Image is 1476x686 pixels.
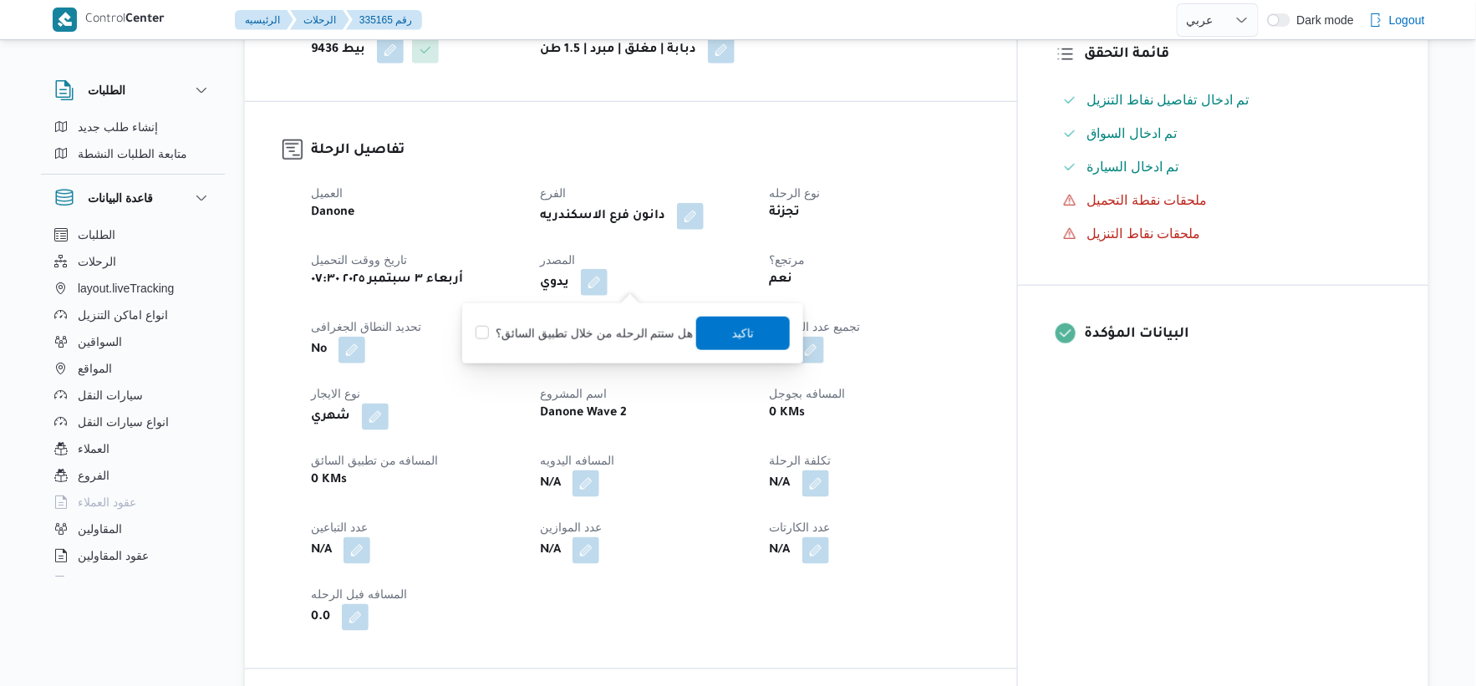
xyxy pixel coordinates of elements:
[48,569,218,596] button: اجهزة التليفون
[1056,87,1391,114] button: تم ادخال تفاصيل نفاط التنزيل
[88,80,125,100] h3: الطلبات
[1087,160,1179,174] span: تم ادخال السيارة
[540,273,569,293] b: يدوي
[1084,323,1391,346] h3: البيانات المؤكدة
[311,40,365,60] b: بيط 9436
[540,474,561,494] b: N/A
[1056,120,1391,147] button: تم ادخال السواق
[311,186,343,200] span: العميل
[1087,124,1178,144] span: تم ادخال السواق
[48,382,218,409] button: سيارات النقل
[1056,154,1391,180] button: تم ادخال السيارة
[78,332,122,352] span: السواقين
[311,541,332,561] b: N/A
[1087,90,1250,110] span: تم ادخال تفاصيل نفاط التنزيل
[78,117,158,137] span: إنشاء طلب جديد
[290,10,349,30] button: الرحلات
[696,317,790,350] button: تاكيد
[770,203,801,223] b: تجزئة
[311,270,463,290] b: أربعاء ٣ سبتمبر ٢٠٢٥ ٠٧:٣٠
[78,305,168,325] span: انواع اماكن التنزيل
[311,320,421,333] span: تحديد النطاق الجغرافى
[48,542,218,569] button: عقود المقاولين
[48,248,218,275] button: الرحلات
[48,275,218,302] button: layout.liveTracking
[54,188,211,208] button: قاعدة البيانات
[48,328,218,355] button: السواقين
[311,203,354,223] b: Danone
[311,253,407,267] span: تاريخ ووقت التحميل
[48,435,218,462] button: العملاء
[78,439,109,459] span: العملاء
[78,546,149,566] span: عقود المقاولين
[540,541,561,561] b: N/A
[17,619,70,669] iframe: chat widget
[78,358,112,379] span: المواقع
[1087,93,1250,107] span: تم ادخال تفاصيل نفاط التنزيل
[48,355,218,382] button: المواقع
[540,253,575,267] span: المصدر
[1087,224,1201,244] span: ملحقات نقاط التنزيل
[311,387,360,400] span: نوع الايجار
[78,252,116,272] span: الرحلات
[78,385,143,405] span: سيارات النقل
[770,404,806,424] b: 0 KMs
[78,492,136,512] span: عقود العملاء
[311,454,439,467] span: المسافه من تطبيق السائق
[78,225,115,245] span: الطلبات
[540,404,626,424] b: Danone Wave 2
[1290,13,1354,27] span: Dark mode
[540,387,607,400] span: اسم المشروع
[48,462,218,489] button: الفروع
[770,541,791,561] b: N/A
[1087,157,1179,177] span: تم ادخال السيارة
[78,144,187,164] span: متابعة الطلبات النشطة
[311,521,368,534] span: عدد التباعين
[770,270,793,290] b: نعم
[770,186,821,200] span: نوع الرحله
[48,140,218,167] button: متابعة الطلبات النشطة
[1087,226,1201,241] span: ملحقات نقاط التنزيل
[78,412,169,432] span: انواع سيارات النقل
[48,409,218,435] button: انواع سيارات النقل
[1362,3,1432,37] button: Logout
[770,454,832,467] span: تكلفة الرحلة
[540,40,696,60] b: دبابة | مغلق | مبرد | 1.5 طن
[770,474,791,494] b: N/A
[346,10,422,30] button: 335165 رقم
[1084,43,1391,66] h3: قائمة التحقق
[770,320,861,333] span: تجميع عدد الوحدات
[48,489,218,516] button: عقود العملاء
[1056,187,1391,214] button: ملحقات نقطة التحميل
[540,186,566,200] span: الفرع
[88,188,153,208] h3: قاعدة البيانات
[1087,193,1208,207] span: ملحقات نقطة التحميل
[311,587,407,601] span: المسافه فبل الرحله
[540,206,665,226] b: دانون فرع الاسكندريه
[1389,10,1425,30] span: Logout
[54,80,211,100] button: الطلبات
[48,114,218,140] button: إنشاء طلب جديد
[78,278,174,298] span: layout.liveTracking
[48,516,218,542] button: المقاولين
[1087,126,1178,140] span: تم ادخال السواق
[125,13,165,27] b: Center
[1087,191,1208,211] span: ملحقات نقطة التحميل
[311,607,330,628] b: 0.0
[476,323,693,343] label: هل ستتم الرحله من خلال تطبيق السائق؟
[78,572,147,592] span: اجهزة التليفون
[78,465,109,485] span: الفروع
[41,114,225,174] div: الطلبات
[732,323,754,343] span: تاكيد
[48,221,218,248] button: الطلبات
[770,387,846,400] span: المسافه بجوجل
[540,454,614,467] span: المسافه اليدويه
[540,521,602,534] span: عدد الموازين
[770,521,831,534] span: عدد الكارتات
[311,407,350,427] b: شهري
[41,221,225,583] div: قاعدة البيانات
[235,10,293,30] button: الرئيسيه
[48,302,218,328] button: انواع اماكن التنزيل
[53,8,77,32] img: X8yXhbKr1z7QwAAAABJRU5ErkJggg==
[770,253,806,267] span: مرتجع؟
